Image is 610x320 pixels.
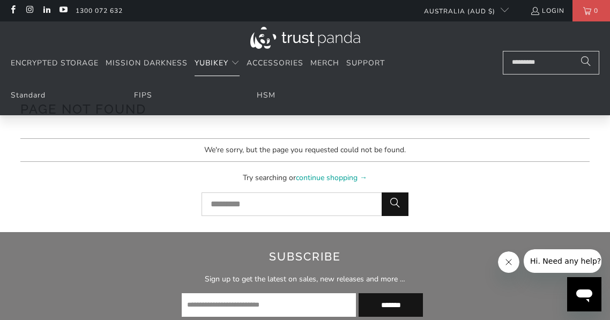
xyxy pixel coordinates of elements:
[20,138,589,162] p: We're sorry, but the page you requested could not be found.
[382,192,408,216] button: Search
[250,27,360,49] img: Trust Panda Australia
[195,58,228,68] span: YubiKey
[498,251,519,273] iframe: Close message
[503,51,599,75] input: Search...
[346,51,385,76] a: Support
[195,51,240,76] summary: YubiKey
[567,277,601,311] iframe: Button to launch messaging window
[11,51,99,76] a: Encrypted Storage
[572,51,599,75] button: Search
[11,58,99,68] span: Encrypted Storage
[76,5,123,17] a: 1300 072 632
[11,90,46,100] a: Standard
[247,51,303,76] a: Accessories
[58,6,68,15] a: Trust Panda Australia on YouTube
[130,273,479,285] p: Sign up to get the latest on sales, new releases and more …
[524,249,601,273] iframe: Message from company
[134,90,152,100] a: FIPS
[310,51,339,76] a: Merch
[530,5,564,17] a: Login
[25,6,34,15] a: Trust Panda Australia on Instagram
[11,51,385,76] nav: Translation missing: en.navigation.header.main_nav
[257,90,276,100] a: HSM
[8,6,17,15] a: Trust Panda Australia on Facebook
[296,173,367,183] a: continue shopping →
[42,6,51,15] a: Trust Panda Australia on LinkedIn
[202,192,408,216] input: Search...
[106,51,188,76] a: Mission Darkness
[310,58,339,68] span: Merch
[346,58,385,68] span: Support
[247,58,303,68] span: Accessories
[20,170,589,184] p: Try searching or
[106,58,188,68] span: Mission Darkness
[130,248,479,265] h2: Subscribe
